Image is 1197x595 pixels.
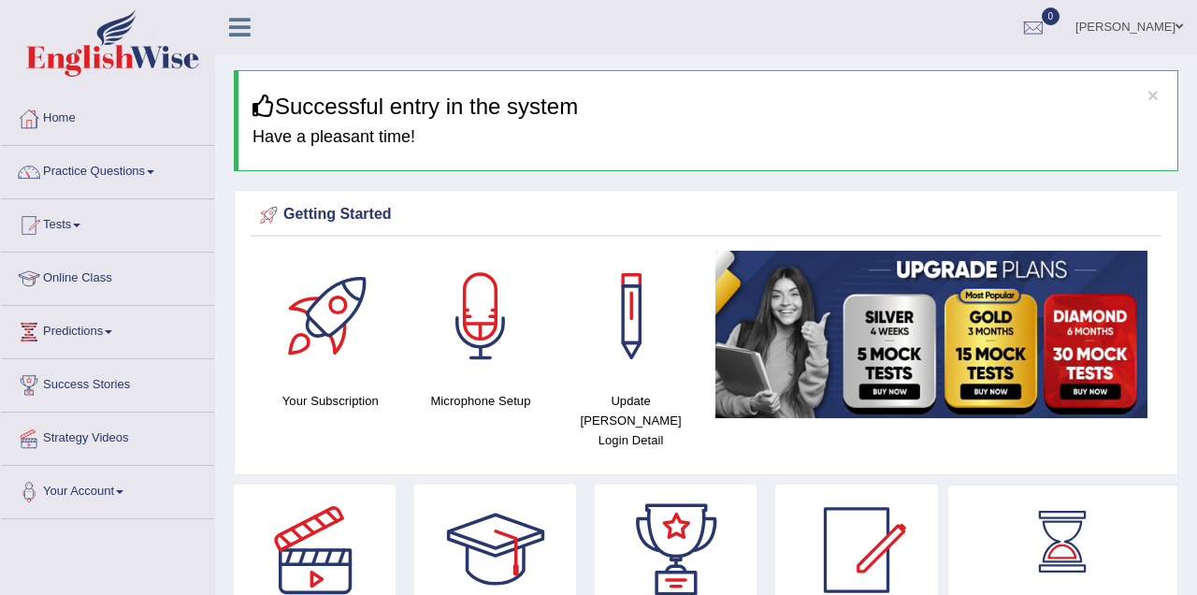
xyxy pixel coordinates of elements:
[1,146,214,193] a: Practice Questions
[252,128,1163,147] h4: Have a pleasant time!
[1,466,214,513] a: Your Account
[1,253,214,299] a: Online Class
[255,201,1157,229] div: Getting Started
[1,413,214,459] a: Strategy Videos
[1,306,214,353] a: Predictions
[252,94,1163,119] h3: Successful entry in the system
[1,93,214,139] a: Home
[1,199,214,246] a: Tests
[715,251,1147,418] img: small5.jpg
[565,391,697,450] h4: Update [PERSON_NAME] Login Detail
[1,359,214,406] a: Success Stories
[415,391,547,411] h4: Microphone Setup
[265,391,397,411] h4: Your Subscription
[1042,7,1060,25] span: 0
[1147,85,1159,105] button: ×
